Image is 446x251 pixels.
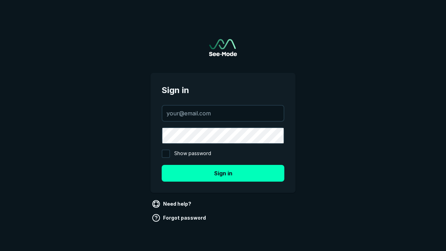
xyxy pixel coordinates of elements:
[162,106,284,121] input: your@email.com
[209,39,237,56] a: Go to sign in
[162,84,284,97] span: Sign in
[174,150,211,158] span: Show password
[209,39,237,56] img: See-Mode Logo
[151,198,194,210] a: Need help?
[162,165,284,182] button: Sign in
[151,212,209,223] a: Forgot password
